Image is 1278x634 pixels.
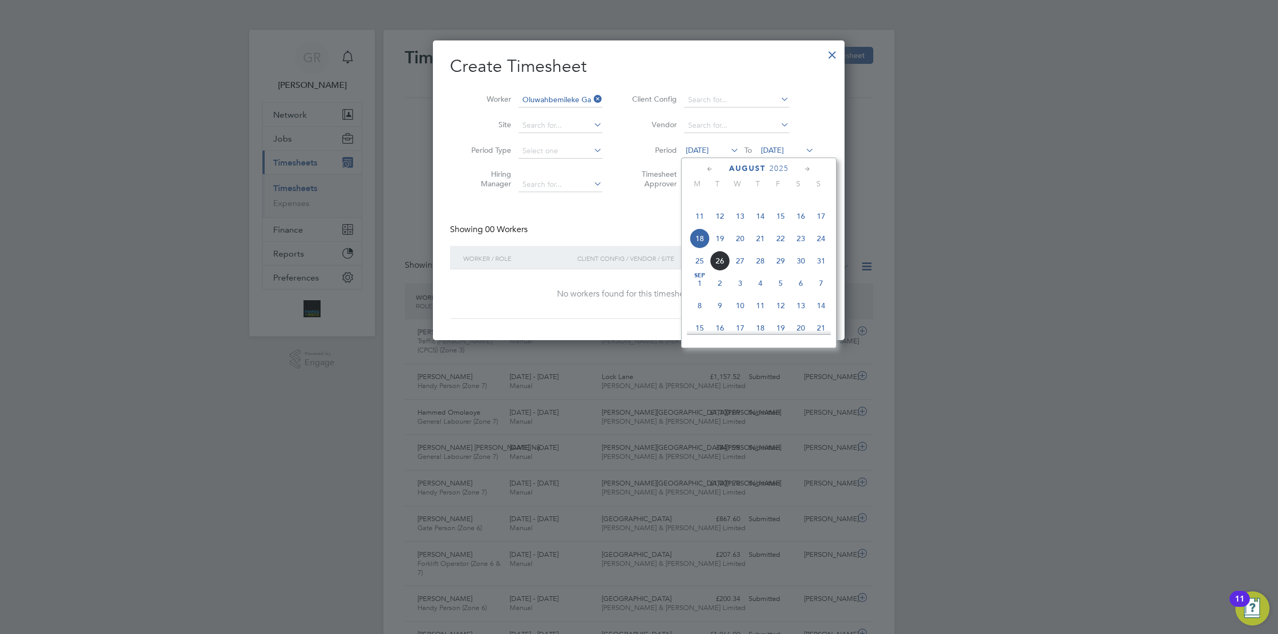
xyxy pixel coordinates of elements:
[575,246,745,270] div: Client Config / Vendor / Site
[684,93,789,108] input: Search for...
[811,251,831,271] span: 31
[811,228,831,249] span: 24
[461,246,575,270] div: Worker / Role
[791,206,811,226] span: 16
[629,94,677,104] label: Client Config
[710,295,730,316] span: 9
[463,94,511,104] label: Worker
[730,295,750,316] span: 10
[710,273,730,293] span: 2
[791,318,811,338] span: 20
[750,206,771,226] span: 14
[450,55,828,78] h2: Create Timesheet
[690,273,710,293] span: 1
[750,251,771,271] span: 28
[629,169,677,188] label: Timesheet Approver
[629,145,677,155] label: Period
[791,251,811,271] span: 30
[690,228,710,249] span: 18
[710,318,730,338] span: 16
[730,206,750,226] span: 13
[771,206,791,226] span: 15
[519,177,602,192] input: Search for...
[788,179,808,188] span: S
[771,295,791,316] span: 12
[690,318,710,338] span: 15
[730,318,750,338] span: 17
[811,295,831,316] span: 14
[730,273,750,293] span: 3
[768,179,788,188] span: F
[811,206,831,226] span: 17
[730,228,750,249] span: 20
[771,318,791,338] span: 19
[485,224,528,235] span: 00 Workers
[771,251,791,271] span: 29
[519,118,602,133] input: Search for...
[791,295,811,316] span: 13
[450,224,530,235] div: Showing
[463,169,511,188] label: Hiring Manager
[684,118,789,133] input: Search for...
[690,295,710,316] span: 8
[629,120,677,129] label: Vendor
[686,145,709,155] span: [DATE]
[707,179,727,188] span: T
[811,318,831,338] span: 21
[1235,591,1269,625] button: Open Resource Center, 11 new notifications
[463,145,511,155] label: Period Type
[811,273,831,293] span: 7
[750,318,771,338] span: 18
[730,251,750,271] span: 27
[771,273,791,293] span: 5
[710,228,730,249] span: 19
[690,273,710,278] span: Sep
[727,179,748,188] span: W
[519,144,602,159] input: Select one
[519,93,602,108] input: Search for...
[461,289,817,300] div: No workers found for this timesheet period.
[1235,599,1244,613] div: 11
[761,145,784,155] span: [DATE]
[791,273,811,293] span: 6
[750,228,771,249] span: 21
[769,164,789,173] span: 2025
[750,295,771,316] span: 11
[729,164,766,173] span: August
[687,179,707,188] span: M
[791,228,811,249] span: 23
[690,206,710,226] span: 11
[690,251,710,271] span: 25
[710,206,730,226] span: 12
[748,179,768,188] span: T
[741,143,755,157] span: To
[463,120,511,129] label: Site
[750,273,771,293] span: 4
[771,228,791,249] span: 22
[710,251,730,271] span: 26
[808,179,829,188] span: S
